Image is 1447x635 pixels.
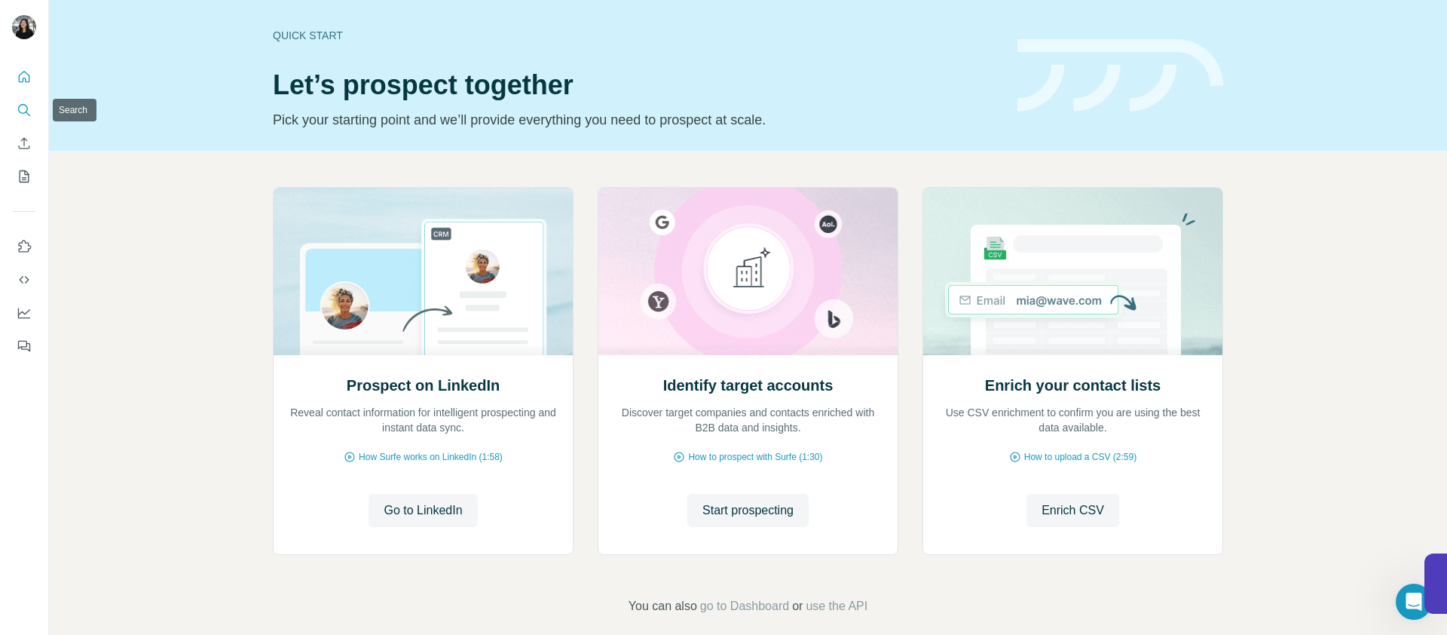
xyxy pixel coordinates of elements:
img: banner [1017,39,1223,112]
button: Enrich CSV [12,130,36,157]
span: How Surfe works on LinkedIn (1:58) [359,450,503,464]
span: Enrich CSV [1042,502,1104,520]
img: Prospect on LinkedIn [273,188,574,355]
img: Enrich your contact lists [922,188,1223,355]
h2: Enrich your contact lists [985,375,1161,396]
span: You can also [629,597,697,615]
p: Pick your starting point and we’ll provide everything you need to prospect at scale. [273,109,999,130]
button: Quick start [12,63,36,90]
span: Start prospecting [702,502,794,520]
span: Go to LinkedIn [384,502,462,520]
span: or [792,597,803,615]
button: Use Surfe on LinkedIn [12,233,36,260]
button: Use Surfe API [12,266,36,293]
button: Start prospecting [687,494,809,527]
h2: Prospect on LinkedIn [347,375,500,396]
button: My lists [12,163,36,190]
button: Go to LinkedIn [369,494,477,527]
p: Reveal contact information for intelligent prospecting and instant data sync. [289,405,558,435]
button: Dashboard [12,299,36,327]
span: How to upload a CSV (2:59) [1024,450,1136,464]
p: Use CSV enrichment to confirm you are using the best data available. [938,405,1207,435]
img: Identify target accounts [598,188,898,355]
button: use the API [806,597,867,615]
div: Quick start [273,28,999,43]
button: Search [12,97,36,124]
button: go to Dashboard [700,597,789,615]
button: Enrich CSV [1026,494,1119,527]
h2: Identify target accounts [663,375,834,396]
h1: Let’s prospect together [273,70,999,100]
button: Feedback [12,333,36,360]
img: Avatar [12,15,36,39]
p: Discover target companies and contacts enriched with B2B data and insights. [613,405,883,435]
span: How to prospect with Surfe (1:30) [688,450,822,464]
iframe: Intercom live chat [1396,584,1432,620]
